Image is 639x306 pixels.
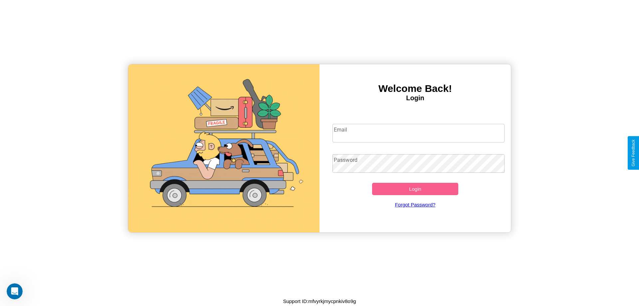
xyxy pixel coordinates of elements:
iframe: Intercom live chat [7,283,23,299]
img: gif [128,64,319,232]
h3: Welcome Back! [319,83,511,94]
button: Login [372,183,458,195]
p: Support ID: mfvyrkjmycpnkiv8o9g [283,297,356,306]
div: Give Feedback [631,140,636,166]
a: Forgot Password? [329,195,502,214]
h4: Login [319,94,511,102]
